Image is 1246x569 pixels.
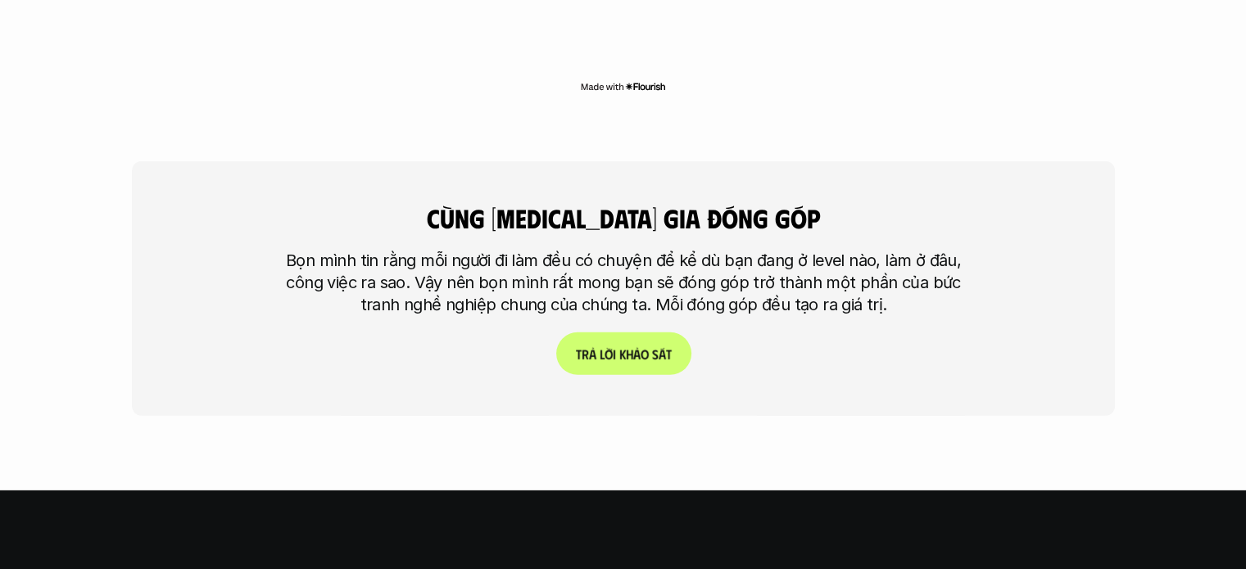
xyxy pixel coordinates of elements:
[640,346,648,362] span: o
[588,346,596,362] span: ả
[632,346,640,362] span: ả
[604,346,612,362] span: ờ
[665,346,671,362] span: t
[651,346,658,362] span: s
[575,346,581,362] span: T
[275,251,972,317] p: Bọn mình tin rằng mỗi người đi làm đều có chuyện để kể dù bạn đang ở level nào, làm ở đâu, công v...
[580,80,666,93] img: Made with Flourish
[599,346,604,362] span: l
[581,346,588,362] span: r
[658,346,665,362] span: á
[618,346,625,362] span: k
[625,346,632,362] span: h
[357,202,890,233] h4: cùng [MEDICAL_DATA] gia đóng góp
[612,346,615,362] span: i
[555,333,691,376] a: Trảlờikhảosát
